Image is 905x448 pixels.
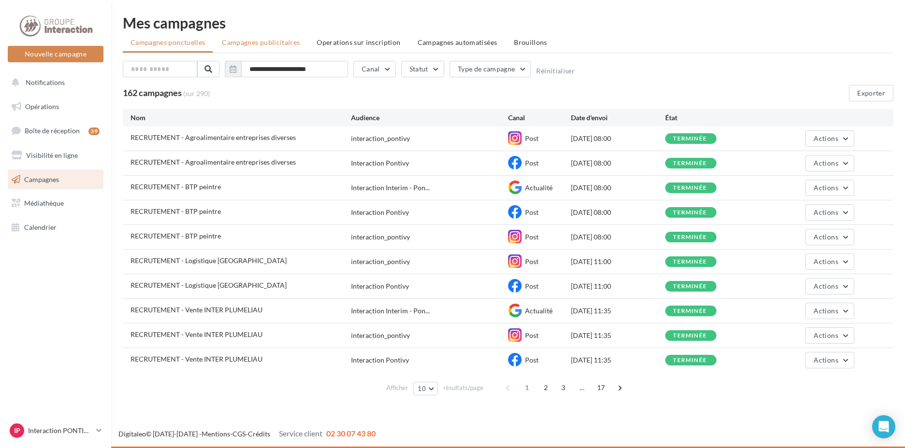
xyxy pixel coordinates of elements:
[525,307,553,315] span: Actualité
[536,67,575,75] button: Réinitialiser
[131,355,263,363] span: RECRUTEMENT - Vente INTER PLUMELIAU
[248,430,270,438] a: Crédits
[183,89,210,98] span: (sur 290)
[814,331,838,339] span: Actions
[525,331,539,339] span: Post
[814,159,838,167] span: Actions
[805,180,854,196] button: Actions
[805,155,854,171] button: Actions
[8,421,103,440] a: IP Interaction PONTIVY
[514,38,547,46] span: Brouillons
[525,233,539,241] span: Post
[14,426,20,435] span: IP
[202,430,230,438] a: Mentions
[6,193,105,213] a: Médiathèque
[131,133,296,141] span: RECRUTEMENT - Agroalimentaire entreprises diverses
[571,281,665,291] div: [DATE] 11:00
[25,126,80,135] span: Boîte de réception
[326,429,376,438] span: 02 30 07 43 80
[538,380,554,395] span: 2
[131,281,287,289] span: RECRUTEMENT - Logistique ROUENEL
[525,282,539,290] span: Post
[814,257,838,266] span: Actions
[351,232,410,242] div: interaction_pontivy
[872,415,895,438] div: Open Intercom Messenger
[386,383,408,392] span: Afficher
[351,183,430,193] span: Interaction Interim - Pon...
[673,333,707,339] div: terminée
[351,355,409,365] div: Interaction Pontivy
[571,306,665,316] div: [DATE] 11:35
[6,72,102,93] button: Notifications
[351,306,430,316] span: Interaction Interim - Pon...
[814,307,838,315] span: Actions
[805,204,854,221] button: Actions
[574,380,590,395] span: ...
[525,257,539,266] span: Post
[6,169,105,190] a: Campagnes
[593,380,609,395] span: 17
[351,281,409,291] div: Interaction Pontivy
[88,127,100,135] div: 39
[571,208,665,217] div: [DATE] 08:00
[571,183,665,193] div: [DATE] 08:00
[673,259,707,265] div: terminée
[571,134,665,143] div: [DATE] 08:00
[814,208,838,216] span: Actions
[131,182,221,191] span: RECRUTEMENT - BTP peintre
[6,97,105,117] a: Opérations
[673,283,707,290] div: terminée
[673,357,707,364] div: terminée
[24,175,59,183] span: Campagnes
[814,134,838,142] span: Actions
[123,15,893,30] div: Mes campagnes
[673,136,707,142] div: terminée
[525,356,539,364] span: Post
[673,185,707,191] div: terminée
[118,430,376,438] span: © [DATE]-[DATE] - - -
[26,78,65,86] span: Notifications
[131,306,263,314] span: RECRUTEMENT - Vente INTER PLUMELIAU
[849,85,893,101] button: Exporter
[25,102,59,111] span: Opérations
[673,234,707,240] div: terminée
[673,308,707,314] div: terminée
[131,158,296,166] span: RECRUTEMENT - Agroalimentaire entreprises diverses
[519,380,535,395] span: 1
[123,87,182,98] span: 162 campagnes
[413,382,438,395] button: 10
[351,331,410,340] div: interaction_pontivy
[805,352,854,368] button: Actions
[233,430,246,438] a: CGS
[571,232,665,242] div: [DATE] 08:00
[353,61,396,77] button: Canal
[6,145,105,166] a: Visibilité en ligne
[805,130,854,147] button: Actions
[805,303,854,319] button: Actions
[508,113,571,123] div: Canal
[401,61,444,77] button: Statut
[814,183,838,192] span: Actions
[131,256,287,265] span: RECRUTEMENT - Logistique ROUENEL
[525,208,539,216] span: Post
[805,229,854,245] button: Actions
[131,113,351,123] div: Nom
[805,278,854,294] button: Actions
[351,158,409,168] div: Interaction Pontivy
[131,330,263,338] span: RECRUTEMENT - Vente INTER PLUMELIAU
[24,199,64,207] span: Médiathèque
[351,208,409,217] div: Interaction Pontivy
[351,134,410,143] div: interaction_pontivy
[6,217,105,238] a: Calendrier
[673,160,707,167] div: terminée
[571,113,665,123] div: Date d'envoi
[673,210,707,216] div: terminée
[571,158,665,168] div: [DATE] 08:00
[6,120,105,141] a: Boîte de réception39
[571,331,665,340] div: [DATE] 11:35
[525,159,539,167] span: Post
[28,426,92,435] p: Interaction PONTIVY
[131,207,221,215] span: RECRUTEMENT - BTP peintre
[351,113,508,123] div: Audience
[26,151,78,159] span: Visibilité en ligne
